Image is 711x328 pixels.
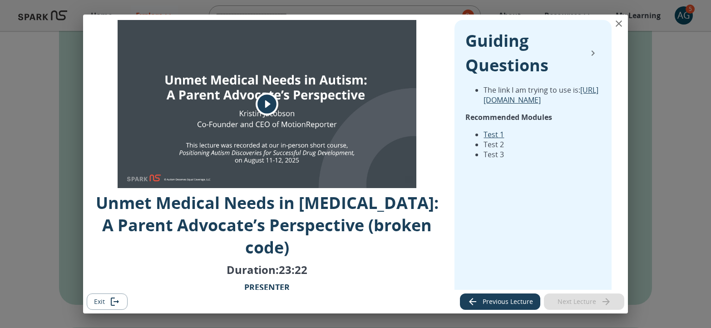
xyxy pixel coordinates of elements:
p: Duration: 23:22 [227,262,307,277]
button: play [253,90,281,118]
p: Guiding Questions [465,29,578,78]
b: PRESENTER [244,282,290,293]
li: The link I am trying to use is: [484,85,601,105]
p: Unmet Medical Needs in [MEDICAL_DATA]: A Parent Advocate’s Perspective (broken code) [89,192,445,258]
button: collapse [585,45,601,61]
a: Test 1 [484,129,504,139]
div: Image Cover [89,20,445,188]
a: [URL][DOMAIN_NAME] [484,85,598,105]
button: close [610,15,628,33]
strong: Recommended Modules [465,112,552,122]
button: Previous lecture [460,293,540,310]
p: [PERSON_NAME] [235,281,299,306]
li: Test 2 [484,139,601,149]
li: Test 3 [484,149,601,159]
button: Exit [87,293,128,310]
